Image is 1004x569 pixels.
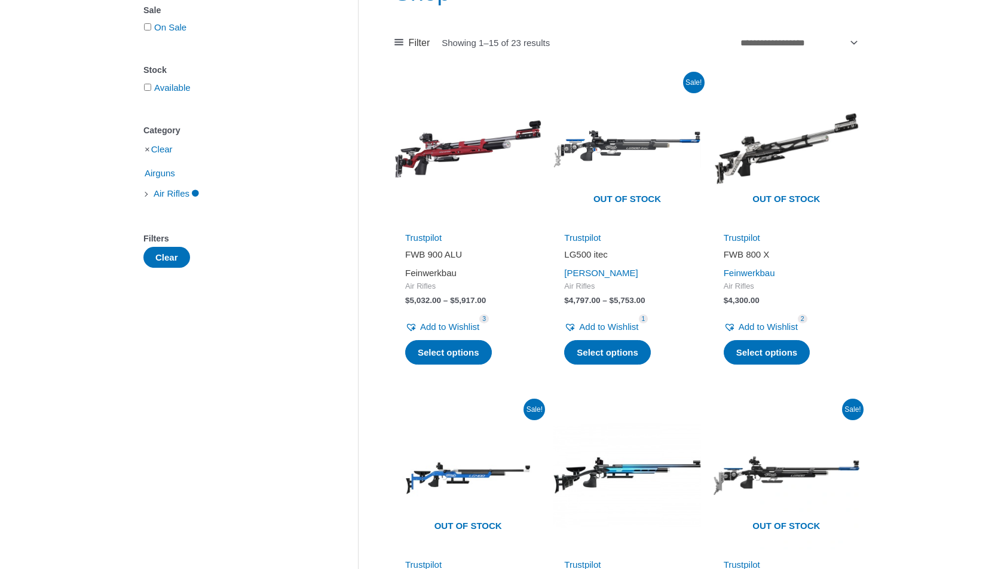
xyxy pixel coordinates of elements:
a: On Sale [154,22,186,32]
a: Air Rifles [152,188,200,198]
span: Filter [409,34,430,52]
a: Add to Wishlist [564,319,638,335]
span: Add to Wishlist [579,322,638,332]
span: $ [724,296,728,305]
span: Air Rifles [152,183,191,204]
select: Shop order [736,33,860,53]
span: 1 [639,314,648,323]
a: Select options for “FWB 900 ALU” [405,340,492,365]
a: Available [154,82,191,93]
img: LG500 itec [553,75,700,222]
a: [PERSON_NAME] [564,268,638,278]
a: Add to Wishlist [405,319,479,335]
span: Air Rifles [724,282,849,292]
a: Airguns [143,167,176,178]
a: Add to Wishlist [724,319,798,335]
bdi: 4,300.00 [724,296,760,305]
h2: LG500 itec [564,249,690,261]
span: – [443,296,448,305]
bdi: 5,753.00 [609,296,645,305]
span: Air Rifles [564,282,690,292]
bdi: 5,917.00 [450,296,486,305]
span: Airguns [143,163,176,183]
img: Hämmerli AR20 Pro [553,402,700,549]
span: 3 [479,314,489,323]
span: Out of stock [722,513,851,540]
div: Sale [143,2,322,19]
a: Out of stock [394,402,541,549]
a: Clear [151,144,173,154]
bdi: 5,032.00 [405,296,441,305]
span: Out of stock [722,186,851,213]
a: Trustpilot [724,233,760,243]
span: Sale! [683,72,705,93]
span: Out of stock [562,186,691,213]
span: $ [564,296,569,305]
a: Feinwerkbau [405,268,457,278]
a: FWB 900 ALU [405,249,531,265]
a: Feinwerkbau [724,268,775,278]
a: LG500 itec [564,249,690,265]
a: Out of stock [713,402,860,549]
span: – [602,296,607,305]
div: Filters [143,230,322,247]
a: FWB 800 X [724,249,849,265]
a: Out of stock [553,75,700,222]
p: Showing 1–15 of 23 results [442,38,550,47]
a: Trustpilot [564,233,601,243]
img: LG500 Expert [713,402,860,549]
img: FWB 900 ALU [394,75,541,222]
a: Filter [394,34,430,52]
div: Category [143,122,322,139]
span: Out of stock [403,513,532,540]
input: On Sale [144,23,151,30]
img: FWB 800 X [713,75,860,222]
h2: FWB 900 ALU [405,249,531,261]
span: Add to Wishlist [420,322,479,332]
span: Sale! [524,399,545,420]
span: $ [405,296,410,305]
a: Out of stock [713,75,860,222]
span: 2 [798,314,807,323]
bdi: 4,797.00 [564,296,600,305]
div: Stock [143,62,322,79]
input: Available [144,84,151,91]
span: $ [609,296,614,305]
img: LG400 Bluetec [394,402,541,549]
a: Select options for “FWB 800 X” [724,340,810,365]
button: Clear [143,247,190,268]
span: Sale! [842,399,864,420]
h2: FWB 800 X [724,249,849,261]
span: Add to Wishlist [739,322,798,332]
span: $ [450,296,455,305]
span: Air Rifles [405,282,531,292]
a: Trustpilot [405,233,442,243]
a: Select options for “LG500 itec” [564,340,651,365]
